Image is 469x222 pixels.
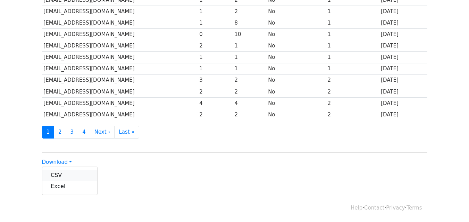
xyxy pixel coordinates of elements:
[379,17,427,29] td: [DATE]
[434,189,469,222] iframe: Chat Widget
[42,29,198,40] td: [EMAIL_ADDRESS][DOMAIN_NAME]
[66,126,78,139] a: 3
[42,97,198,109] td: [EMAIL_ADDRESS][DOMAIN_NAME]
[379,63,427,74] td: [DATE]
[379,109,427,120] td: [DATE]
[266,63,326,74] td: No
[90,126,115,139] a: Next ›
[198,63,233,74] td: 1
[233,6,267,17] td: 2
[266,40,326,52] td: No
[364,205,384,211] a: Contact
[379,52,427,63] td: [DATE]
[326,97,379,109] td: 2
[326,52,379,63] td: 1
[114,126,139,139] a: Last »
[233,74,267,86] td: 2
[198,109,233,120] td: 2
[266,74,326,86] td: No
[198,52,233,63] td: 1
[379,97,427,109] td: [DATE]
[198,6,233,17] td: 1
[233,29,267,40] td: 10
[42,170,97,181] a: CSV
[54,126,66,139] a: 2
[233,86,267,97] td: 2
[266,86,326,97] td: No
[42,126,55,139] a: 1
[379,86,427,97] td: [DATE]
[379,74,427,86] td: [DATE]
[78,126,90,139] a: 4
[266,109,326,120] td: No
[326,17,379,29] td: 1
[407,205,422,211] a: Terms
[233,63,267,74] td: 1
[326,63,379,74] td: 1
[379,29,427,40] td: [DATE]
[326,6,379,17] td: 1
[233,97,267,109] td: 4
[42,17,198,29] td: [EMAIL_ADDRESS][DOMAIN_NAME]
[198,29,233,40] td: 0
[326,29,379,40] td: 1
[266,29,326,40] td: No
[42,74,198,86] td: [EMAIL_ADDRESS][DOMAIN_NAME]
[42,6,198,17] td: [EMAIL_ADDRESS][DOMAIN_NAME]
[266,97,326,109] td: No
[233,109,267,120] td: 2
[198,17,233,29] td: 1
[266,52,326,63] td: No
[266,17,326,29] td: No
[42,40,198,52] td: [EMAIL_ADDRESS][DOMAIN_NAME]
[326,109,379,120] td: 2
[266,6,326,17] td: No
[379,40,427,52] td: [DATE]
[233,40,267,52] td: 1
[351,205,362,211] a: Help
[198,40,233,52] td: 2
[42,63,198,74] td: [EMAIL_ADDRESS][DOMAIN_NAME]
[326,86,379,97] td: 2
[42,52,198,63] td: [EMAIL_ADDRESS][DOMAIN_NAME]
[42,86,198,97] td: [EMAIL_ADDRESS][DOMAIN_NAME]
[198,97,233,109] td: 4
[379,6,427,17] td: [DATE]
[233,17,267,29] td: 8
[42,159,72,165] a: Download
[386,205,405,211] a: Privacy
[233,52,267,63] td: 1
[42,181,97,192] a: Excel
[198,86,233,97] td: 2
[326,74,379,86] td: 2
[326,40,379,52] td: 1
[198,74,233,86] td: 3
[42,109,198,120] td: [EMAIL_ADDRESS][DOMAIN_NAME]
